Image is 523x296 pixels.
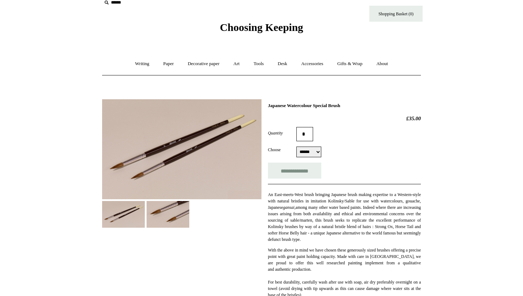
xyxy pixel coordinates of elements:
h1: Japanese Watercolour Special Brush [268,103,421,109]
em: gansai, [283,205,296,210]
a: Accessories [295,54,330,73]
a: Art [227,54,246,73]
a: About [370,54,395,73]
a: Paper [157,54,180,73]
a: Decorative paper [181,54,226,73]
p: An East-meets-West brush bringing Japanese brush making expertise to a Western-style with natural... [268,191,421,243]
a: Desk [271,54,294,73]
h2: £35.00 [268,115,421,122]
a: Tools [247,54,270,73]
a: Choosing Keeping [220,27,303,32]
img: Japanese Watercolour Special Brush [102,201,145,228]
img: Japanese Watercolour Special Brush [147,201,189,228]
a: Gifts & Wrap [331,54,369,73]
label: Quantity [268,130,296,136]
label: Choose [268,147,296,153]
a: Shopping Basket (0) [369,6,423,22]
img: Japanese Watercolour Special Brush [102,99,261,199]
a: Writing [129,54,156,73]
span: Choosing Keeping [220,21,303,33]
